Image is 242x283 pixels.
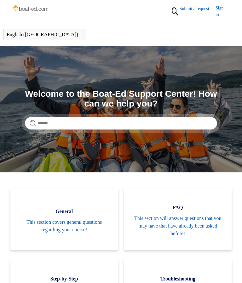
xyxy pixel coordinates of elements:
[170,5,180,18] img: 01HZPCYTXV3JW8MJV9VD7EMK0H
[216,5,230,18] a: Sign in
[134,275,222,283] span: Troubleshooting
[221,262,237,278] div: Live chat
[25,89,217,109] h1: Welcome to the Boat-Ed Support Center! How can we help you?
[20,208,108,215] span: General
[134,215,222,237] span: This section will answer questions that you may have that have already been asked before!
[25,117,217,130] input: Search
[180,5,216,12] a: Submit a request
[124,188,232,250] a: FAQ This section will answer questions that you may have that have already been asked before!
[134,204,222,211] span: FAQ
[7,32,82,38] button: English ([GEOGRAPHIC_DATA])
[20,275,108,283] span: Step-by-Step
[20,218,108,234] span: This section covers general questions regarding your course!
[12,4,50,13] img: Boat-Ed Help Center home page
[10,188,118,250] a: General This section covers general questions regarding your course!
